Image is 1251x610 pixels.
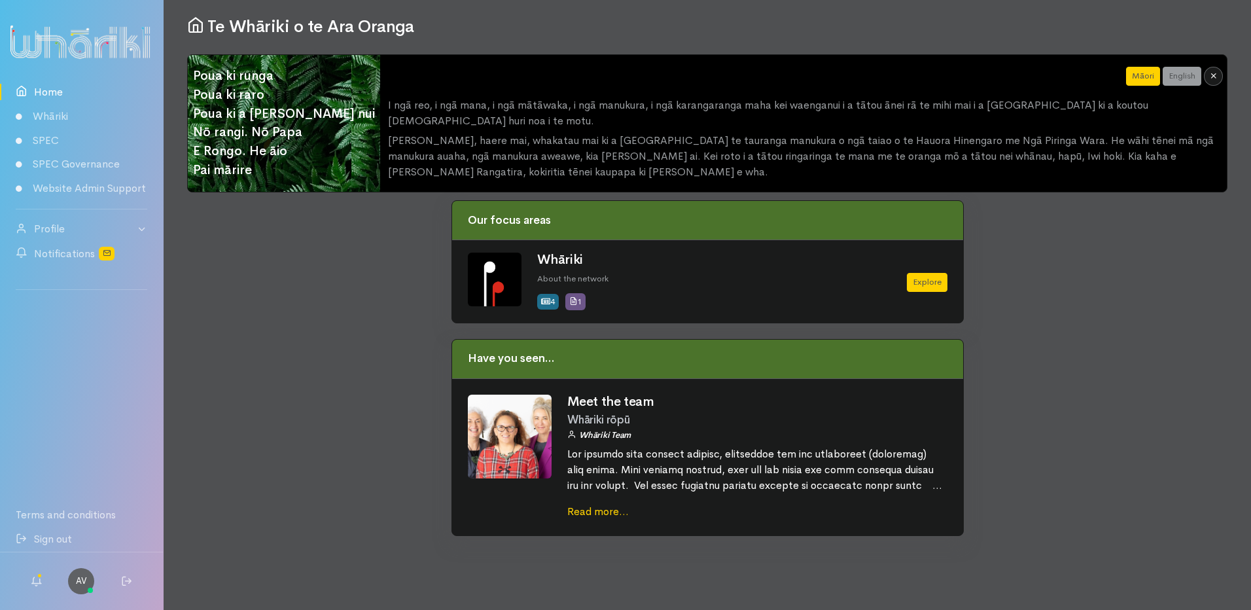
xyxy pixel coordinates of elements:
[468,253,521,306] img: Whariki%20Icon_Icon_Tile.png
[68,568,94,594] a: AV
[388,98,1219,129] p: I ngā reo, i ngā mana, i ngā mātāwaka, i ngā manukura, i ngā karangaranga maha kei waenganui i a ...
[537,251,583,268] a: Whāriki
[567,505,629,518] a: Read more...
[452,201,963,240] div: Our focus areas
[388,133,1219,180] p: [PERSON_NAME], haere mai, whakatau mai ki a [GEOGRAPHIC_DATA] te tauranga manukura o ngā taiao o ...
[907,273,947,292] a: Explore
[188,62,380,185] span: Poua ki runga Poua ki raro Poua ki a [PERSON_NAME] nui Nō rangi. Nō Papa E Rongo. He āio Pai mārire
[187,16,1227,37] h1: Te Whāriki o te Ara Oranga
[1126,67,1160,86] button: Māori
[452,340,963,379] div: Have you seen...
[1163,67,1201,86] button: English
